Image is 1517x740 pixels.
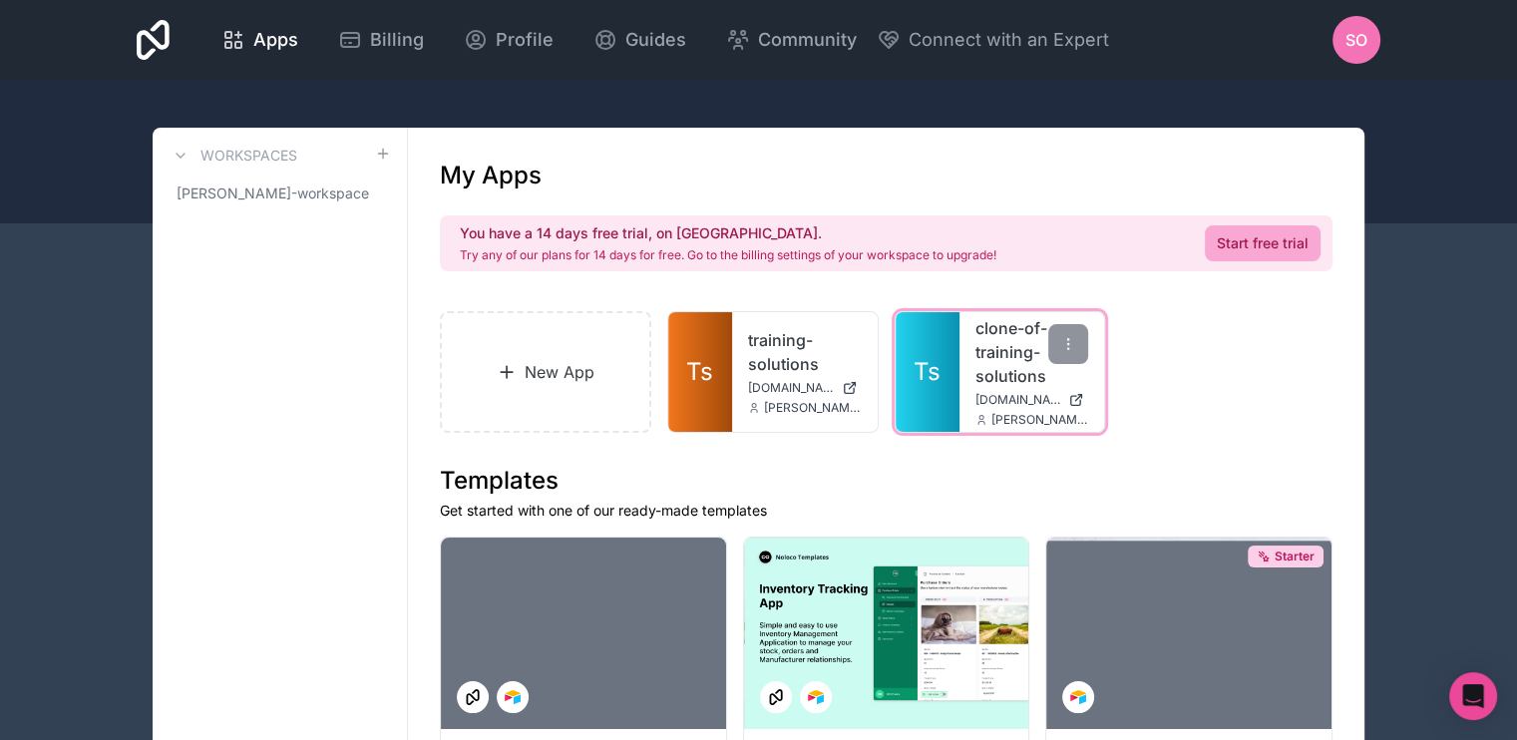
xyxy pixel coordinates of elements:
[205,18,314,62] a: Apps
[440,465,1332,497] h1: Templates
[370,26,424,54] span: Billing
[748,328,862,376] a: training-solutions
[1275,549,1315,564] span: Starter
[440,501,1332,521] p: Get started with one of our ready-made templates
[177,184,369,203] span: [PERSON_NAME]-workspace
[914,356,941,388] span: Ts
[496,26,554,54] span: Profile
[975,392,1061,408] span: [DOMAIN_NAME]
[1070,689,1086,705] img: Airtable Logo
[253,26,298,54] span: Apps
[169,144,297,168] a: Workspaces
[748,380,862,396] a: [DOMAIN_NAME]
[440,311,651,433] a: New App
[577,18,702,62] a: Guides
[710,18,873,62] a: Community
[877,26,1109,54] button: Connect with an Expert
[448,18,569,62] a: Profile
[758,26,857,54] span: Community
[975,392,1089,408] a: [DOMAIN_NAME]
[896,312,959,432] a: Ts
[764,400,862,416] span: [PERSON_NAME][EMAIL_ADDRESS][DOMAIN_NAME]
[1449,672,1497,720] div: Open Intercom Messenger
[909,26,1109,54] span: Connect with an Expert
[686,356,713,388] span: Ts
[808,689,824,705] img: Airtable Logo
[975,316,1089,388] a: clone-of-training-solutions
[322,18,440,62] a: Billing
[169,176,391,211] a: [PERSON_NAME]-workspace
[440,160,542,191] h1: My Apps
[668,312,732,432] a: Ts
[1205,225,1321,261] a: Start free trial
[991,412,1089,428] span: [PERSON_NAME][EMAIL_ADDRESS][DOMAIN_NAME]
[460,223,996,243] h2: You have a 14 days free trial, on [GEOGRAPHIC_DATA].
[460,247,996,263] p: Try any of our plans for 14 days for free. Go to the billing settings of your workspace to upgrade!
[200,146,297,166] h3: Workspaces
[505,689,521,705] img: Airtable Logo
[1345,28,1367,52] span: SO
[748,380,834,396] span: [DOMAIN_NAME]
[625,26,686,54] span: Guides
